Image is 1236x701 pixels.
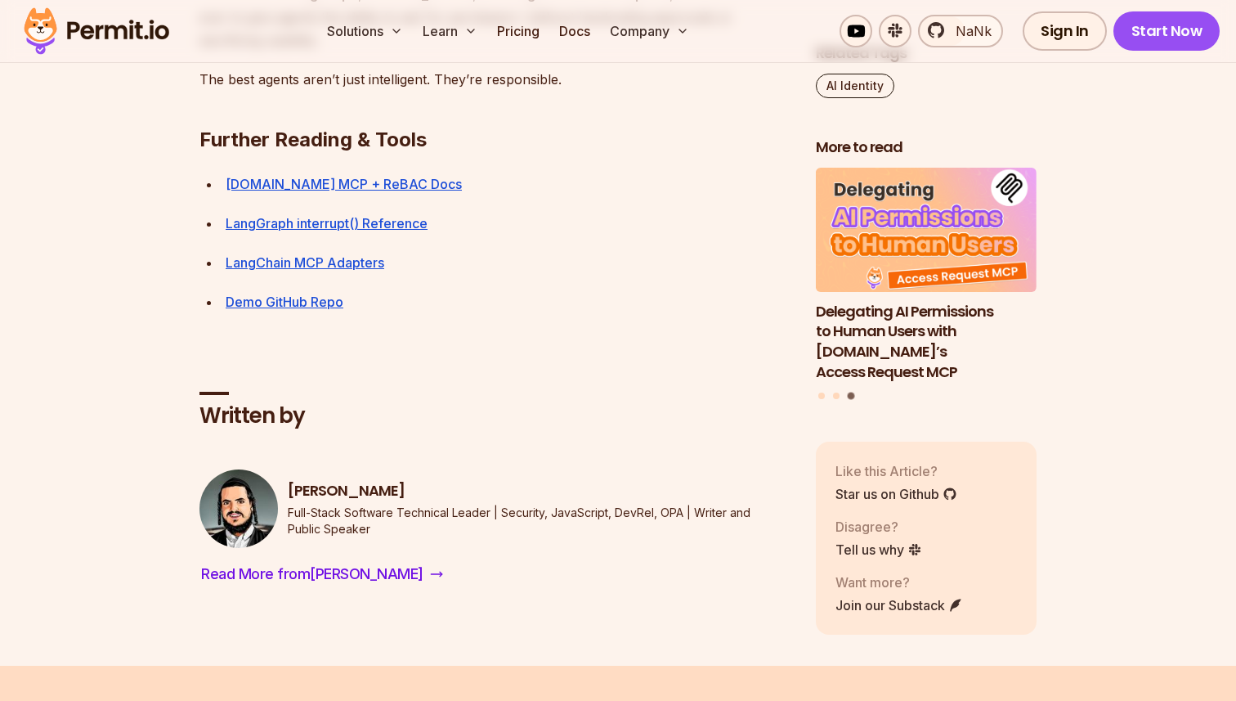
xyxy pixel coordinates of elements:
a: Join our Substack [835,595,963,615]
button: Company [603,15,696,47]
p: The best agents aren’t just intelligent. They’re responsible. [199,68,790,91]
span: NaNk [946,21,992,41]
a: AI Identity [816,74,894,98]
p: Like this Article? [835,461,957,481]
button: Solutions [320,15,410,47]
h3: Delegating AI Permissions to Human Users with [DOMAIN_NAME]’s Access Request MCP [816,302,1037,383]
a: Demo GitHub Repo [226,294,343,310]
button: Go to slide 3 [847,393,854,400]
a: Sign In [1023,11,1107,51]
a: LangChain MCP Adapters [226,254,384,271]
button: Go to slide 2 [833,393,840,399]
a: Start Now [1113,11,1220,51]
a: Pricing [490,15,546,47]
div: Posts [816,168,1037,402]
a: Read More from[PERSON_NAME] [199,561,445,587]
button: Learn [416,15,484,47]
img: Delegating AI Permissions to Human Users with Permit.io’s Access Request MCP [816,168,1037,292]
h2: Further Reading & Tools [199,61,790,153]
img: Gabriel L. Manor [199,470,278,548]
p: Full-Stack Software Technical Leader | Security, JavaScript, DevRel, OPA | Writer and Public Speaker [288,505,790,537]
a: Tell us why [835,540,922,559]
a: Star us on Github [835,484,957,504]
img: Permit logo [16,3,177,59]
p: Disagree? [835,517,922,537]
a: [DOMAIN_NAME] MCP + ReBAC Docs [226,176,462,192]
a: Delegating AI Permissions to Human Users with Permit.io’s Access Request MCPDelegating AI Permiss... [816,168,1037,383]
button: Go to slide 1 [818,393,825,399]
h2: Written by [199,402,790,431]
span: Read More from [PERSON_NAME] [201,563,423,586]
p: Want more? [835,573,963,592]
a: Docs [553,15,597,47]
a: LangGraph interrupt() Reference [226,215,428,231]
a: NaNk [918,15,1003,47]
h3: [PERSON_NAME] [288,481,790,501]
li: 3 of 3 [816,168,1037,383]
h2: More to read [816,137,1037,158]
